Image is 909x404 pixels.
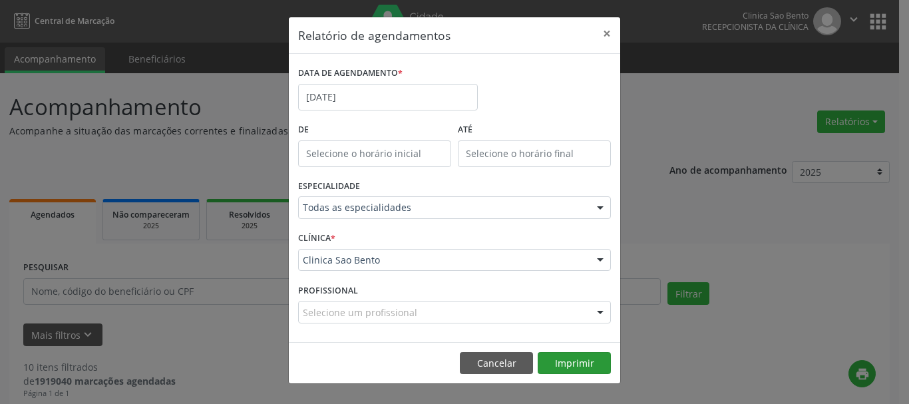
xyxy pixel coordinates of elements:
[298,120,451,140] label: De
[460,352,533,375] button: Cancelar
[298,84,478,110] input: Selecione uma data ou intervalo
[303,305,417,319] span: Selecione um profissional
[303,201,584,214] span: Todas as especialidades
[298,140,451,167] input: Selecione o horário inicial
[298,280,358,301] label: PROFISSIONAL
[298,63,403,84] label: DATA DE AGENDAMENTO
[298,176,360,197] label: ESPECIALIDADE
[458,140,611,167] input: Selecione o horário final
[458,120,611,140] label: ATÉ
[303,254,584,267] span: Clinica Sao Bento
[538,352,611,375] button: Imprimir
[594,17,620,50] button: Close
[298,228,335,249] label: CLÍNICA
[298,27,451,44] h5: Relatório de agendamentos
